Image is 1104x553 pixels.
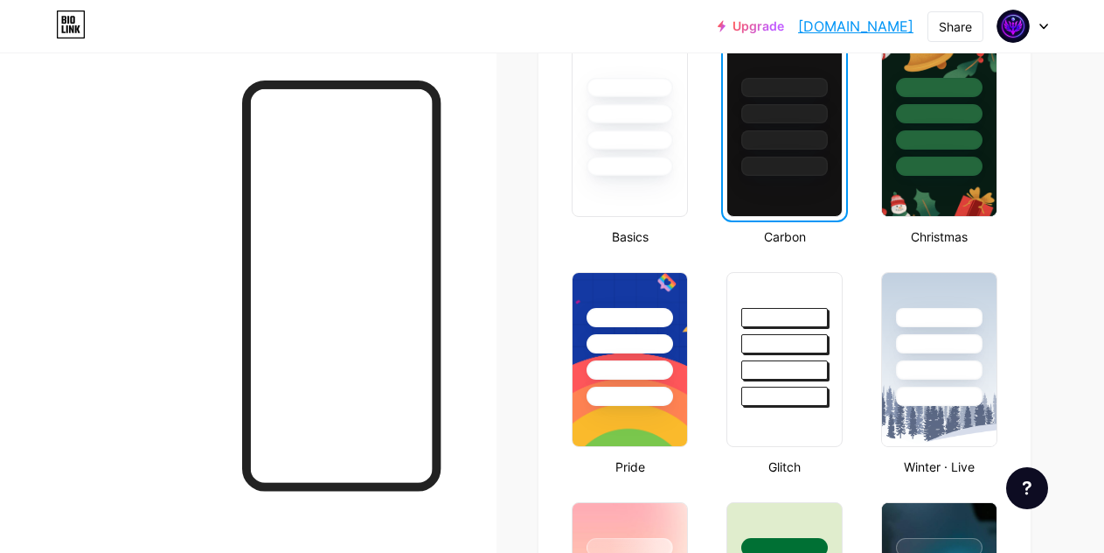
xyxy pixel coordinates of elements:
div: Christmas [876,227,1003,246]
div: Carbon [721,227,848,246]
div: Basics [566,227,693,246]
div: Winter · Live [876,458,1003,476]
div: Share [939,17,972,36]
div: Glitch [721,458,848,476]
div: Pride [566,458,693,476]
img: Allam Prock [996,10,1030,43]
a: Upgrade [718,19,784,33]
a: [DOMAIN_NAME] [798,16,913,37]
